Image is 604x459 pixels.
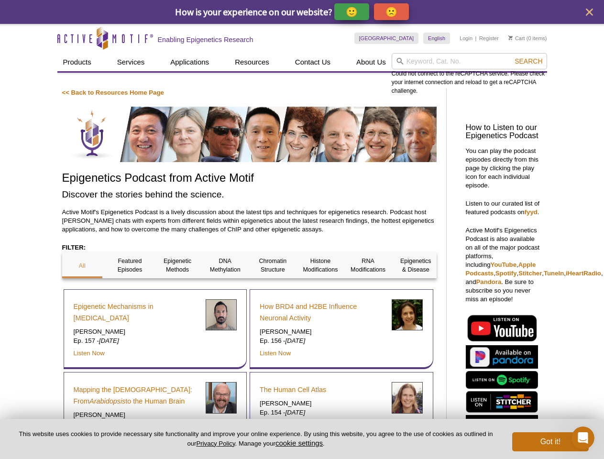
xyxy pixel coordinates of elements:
p: Ep. 156 - [260,337,384,345]
a: About Us [351,53,392,71]
p: Histone Modifications [300,257,341,274]
a: Mapping the [DEMOGRAPHIC_DATA]: FromArabidopsisto the Human Brain [74,384,198,407]
a: Resources [229,53,275,71]
p: Ep. 157 - [74,337,198,345]
p: 🙁 [385,6,397,18]
a: Cart [508,35,525,42]
img: Listen on iHeartRadio [466,415,538,436]
a: Spotify [495,270,517,277]
button: Search [512,57,545,66]
button: cookie settings [275,439,323,447]
a: fyyd [525,208,538,216]
p: This website uses cookies to provide necessary site functionality and improve your online experie... [15,430,496,448]
a: Listen Now [260,350,291,357]
h1: Epigenetics Podcast from Active Motif [62,172,437,186]
img: Listen on Stitcher [466,391,538,413]
img: Your Cart [508,35,513,40]
a: Register [479,35,499,42]
p: RNA Modifications [348,257,388,274]
a: Listen Now [74,350,105,357]
img: Discover the stories behind the science. [62,107,437,162]
a: TuneIn [544,270,564,277]
p: Epigenetic Methods [157,257,198,274]
p: Ep. 154 - [260,408,384,417]
button: close [583,6,595,18]
img: Joseph Ecker headshot [206,382,237,413]
img: Luca Magnani headshot [206,299,237,330]
a: Epigenetic Mechanisms in [MEDICAL_DATA] [74,301,198,324]
p: Chromatin Structure [253,257,293,274]
em: [DATE] [99,337,119,344]
h2: Discover the stories behind the science. [62,188,437,201]
a: The Human Cell Atlas [260,384,326,395]
img: Listen on Pandora [466,345,538,369]
p: All [62,262,103,270]
a: Applications [165,53,215,71]
li: | [475,33,477,44]
em: [DATE] [286,337,306,344]
input: Keyword, Cat. No. [392,53,547,69]
img: Sarah Teichmann headshot [392,382,423,413]
p: You can play the podcast episodes directly from this page by clicking the play icon for each indi... [466,147,542,190]
img: Listen on Spotify [466,371,538,389]
p: Epigenetics & Disease [395,257,436,274]
a: Login [460,35,472,42]
p: DNA Methylation [205,257,245,274]
p: [PERSON_NAME] [260,399,384,408]
h2: Enabling Epigenetics Research [158,35,253,44]
p: Featured Episodes [110,257,150,274]
a: English [423,33,450,44]
a: Stitcher [518,270,542,277]
span: How is your experience on our website? [175,6,332,18]
p: [PERSON_NAME] [74,328,198,336]
img: Listen on YouTube [466,313,538,343]
a: How BRD4 and H2BE Influence Neuronal Activity [260,301,384,324]
p: [PERSON_NAME] [260,328,384,336]
a: Apple Podcasts [466,261,536,277]
a: Pandora [476,278,502,285]
p: Active Motif's Epigenetics Podcast is also available on all of the major podcast platforms, inclu... [466,226,542,304]
p: [PERSON_NAME] [74,411,198,419]
p: Listen to our curated list of featured podcasts on . [466,199,542,217]
a: << Back to Resources Home Page [62,89,164,96]
a: Contact Us [289,53,336,71]
p: Active Motif's Epigenetics Podcast is a lively discussion about the latest tips and techniques fo... [62,208,437,234]
img: Erica Korb headshot [392,299,423,330]
a: [GEOGRAPHIC_DATA] [354,33,419,44]
li: (0 items) [508,33,547,44]
a: Services [111,53,151,71]
h3: How to Listen to our Epigenetics Podcast [466,124,542,140]
em: [DATE] [286,409,306,416]
a: Products [57,53,97,71]
span: Search [515,57,542,65]
div: Could not connect to the reCAPTCHA service. Please check your internet connection and reload to g... [392,53,547,95]
a: iHeartRadio [566,270,601,277]
a: YouTube [491,261,516,268]
em: Arabidopsis [89,397,125,405]
strong: FILTER: [62,244,86,251]
button: Got it! [512,432,589,451]
a: Privacy Policy [196,440,235,447]
iframe: Intercom live chat [571,426,594,449]
p: 🙂 [346,6,358,18]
